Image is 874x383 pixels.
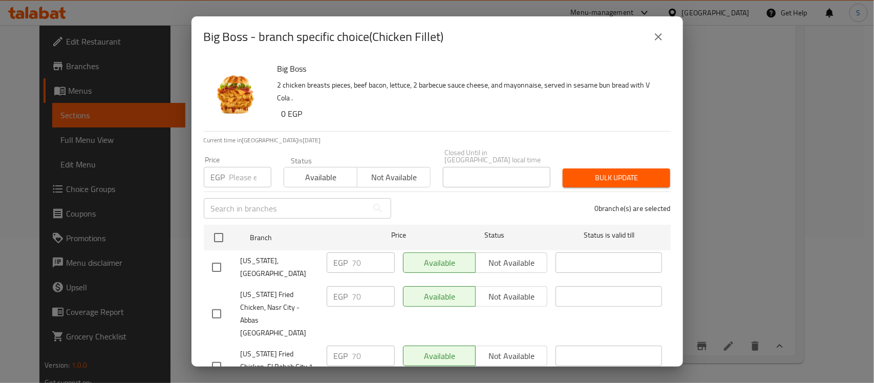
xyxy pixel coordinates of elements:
span: Branch [250,231,356,244]
input: Search in branches [204,198,368,219]
p: 0 branche(s) are selected [594,203,671,214]
span: Status [441,229,547,242]
h6: 0 EGP [282,107,663,121]
p: EGP [211,171,225,183]
button: Bulk update [563,168,670,187]
span: Bulk update [571,172,662,184]
p: EGP [334,257,348,269]
button: Not available [357,167,431,187]
span: [US_STATE], [GEOGRAPHIC_DATA] [241,254,318,280]
button: close [646,25,671,49]
p: EGP [334,350,348,362]
span: [US_STATE] Fried Chicken, Nasr City - Abbas [GEOGRAPHIC_DATA] [241,288,318,339]
p: 2 chicken breasts pieces, beef bacon, lettuce, 2 barbecue sauce cheese, and mayonnaise, served in... [278,79,663,104]
img: Big Boss [204,61,269,127]
button: Available [284,167,357,187]
span: Status is valid till [556,229,662,242]
input: Please enter price [352,252,395,273]
p: EGP [334,290,348,303]
span: Available [288,170,353,185]
span: Price [365,229,433,242]
input: Please enter price [229,167,271,187]
input: Please enter price [352,346,395,366]
h2: Big Boss - branch specific choice(Chicken Fillet) [204,29,444,45]
input: Please enter price [352,286,395,307]
span: Not available [361,170,427,185]
p: Current time in [GEOGRAPHIC_DATA] is [DATE] [204,136,671,145]
h6: Big Boss [278,61,663,76]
